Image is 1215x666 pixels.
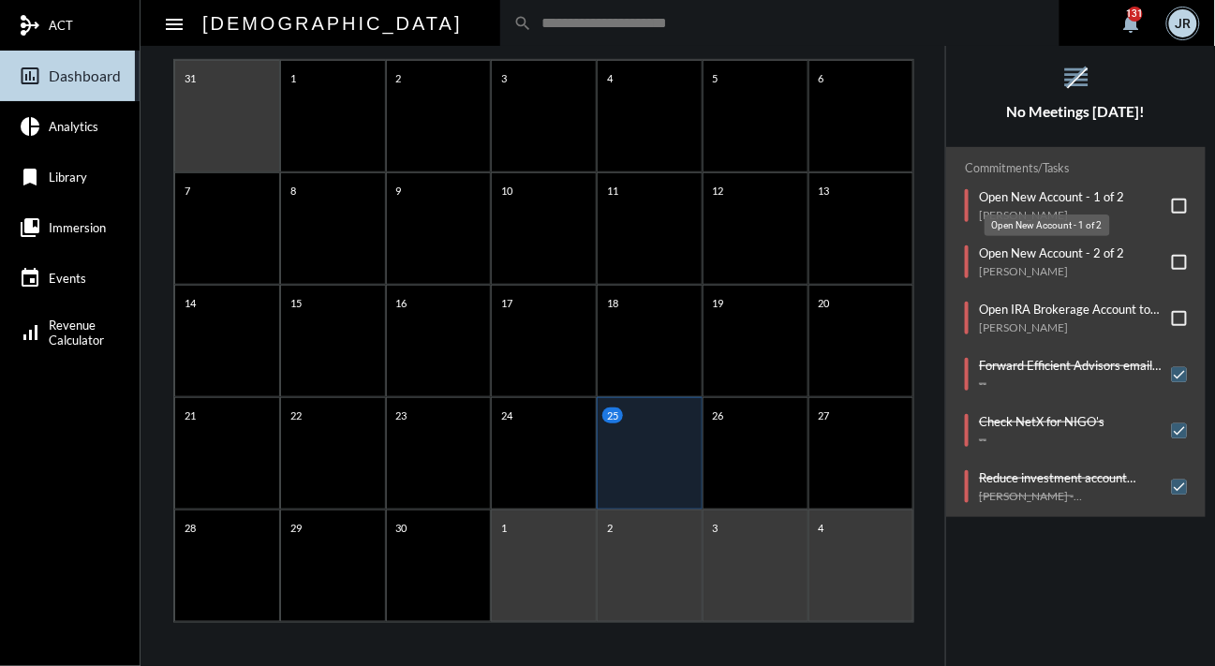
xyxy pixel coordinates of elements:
div: 131 [1128,7,1143,22]
p: 4 [814,520,829,536]
p: 9 [392,183,407,199]
p: 4 [602,70,617,86]
span: ACT [49,18,73,33]
p: -- [979,433,1104,447]
p: 15 [286,295,306,311]
p: 13 [814,183,835,199]
mat-icon: mediation [19,14,41,37]
mat-icon: signal_cellular_alt [19,321,41,344]
p: Open New Account - 2 of 2 [979,245,1124,260]
p: 29 [286,520,306,536]
p: 5 [708,70,723,86]
p: 22 [286,407,306,423]
p: 28 [180,520,200,536]
span: Analytics [49,119,98,134]
h5: No Meetings [DATE]! [946,103,1206,120]
p: 18 [602,295,623,311]
mat-icon: Side nav toggle icon [163,13,185,36]
p: 7 [180,183,195,199]
p: 3 [496,70,511,86]
p: 21 [180,407,200,423]
p: 10 [496,183,517,199]
p: 1 [496,520,511,536]
span: Immersion [49,220,106,235]
p: 25 [602,407,623,423]
p: Reduce investment account contributions [979,470,1163,485]
p: 23 [392,407,412,423]
mat-icon: collections_bookmark [19,216,41,239]
p: 17 [496,295,517,311]
mat-icon: search [514,14,533,33]
p: 8 [286,183,301,199]
mat-icon: event [19,267,41,289]
mat-icon: notifications [1120,12,1143,35]
p: Forward Efficient Advisors email to [PERSON_NAME] or [PERSON_NAME] [979,358,1163,373]
p: 27 [814,407,835,423]
p: 12 [708,183,729,199]
p: 2 [392,70,407,86]
p: 2 [602,520,617,536]
mat-icon: pie_chart [19,115,41,138]
p: 1 [286,70,301,86]
p: 30 [392,520,412,536]
p: [PERSON_NAME] [979,320,1163,334]
div: Open New Account - 1 of 2 [985,215,1110,236]
p: 24 [496,407,517,423]
div: JR [1169,9,1197,37]
p: 20 [814,295,835,311]
p: 6 [814,70,829,86]
p: Check NetX for NIGO's [979,414,1104,429]
span: Revenue Calculator [49,318,104,348]
p: 16 [392,295,412,311]
p: Open New Account - 1 of 2 [979,189,1124,204]
mat-icon: insert_chart_outlined [19,65,41,87]
p: 19 [708,295,729,311]
p: 11 [602,183,623,199]
p: [PERSON_NAME] [979,264,1124,278]
span: Dashboard [49,67,121,84]
mat-icon: reorder [1060,62,1091,93]
p: -- [979,377,1163,391]
mat-icon: bookmark [19,166,41,188]
p: [PERSON_NAME] - [PERSON_NAME] [979,489,1163,503]
button: Toggle sidenav [156,5,193,42]
span: Library [49,170,87,185]
span: Events [49,271,86,286]
p: 26 [708,407,729,423]
p: 31 [180,70,200,86]
h2: [DEMOGRAPHIC_DATA] [202,8,463,38]
h2: Commitments/Tasks [965,161,1187,175]
p: 14 [180,295,200,311]
p: Open IRA Brokerage Account to Hold Structured Note [979,302,1163,317]
p: 3 [708,520,723,536]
